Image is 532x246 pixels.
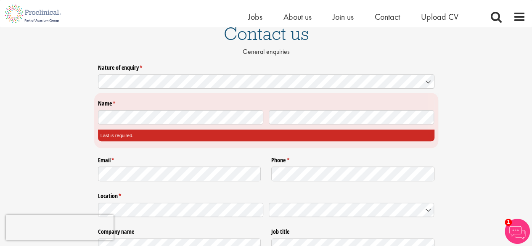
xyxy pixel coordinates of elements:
a: About us [283,11,312,22]
a: Join us [333,11,354,22]
label: Phone [271,153,434,164]
iframe: reCAPTCHA [6,215,114,240]
label: Email [98,153,261,164]
a: Jobs [248,11,262,22]
a: Contact [375,11,400,22]
img: Chatbot [505,219,530,244]
input: State / Province / Region [98,203,264,217]
label: Nature of enquiry [98,61,434,71]
label: Company name [98,225,261,235]
legend: Name [98,97,434,108]
label: Job title [271,225,434,235]
input: First [98,110,264,124]
span: 1 [505,219,512,226]
input: Last [269,110,434,124]
input: Country [269,203,434,217]
legend: Location [98,189,434,200]
div: Last is required. [98,130,434,141]
a: Upload CV [421,11,458,22]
